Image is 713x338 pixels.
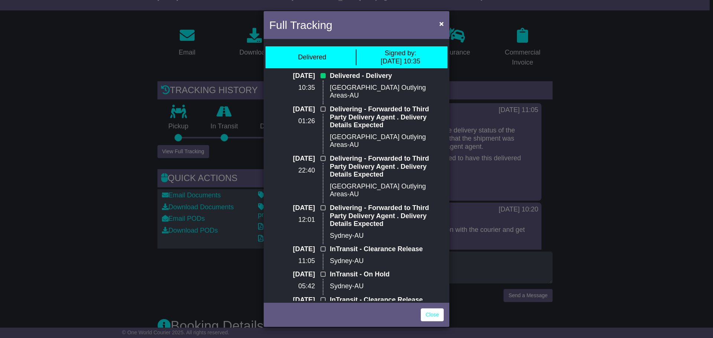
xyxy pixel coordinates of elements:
[269,72,315,80] p: [DATE]
[330,204,444,228] p: Delivering - Forwarded to Third Party Delivery Agent . Delivery Details Expected
[436,16,447,31] button: Close
[330,296,444,304] p: InTransit - Clearance Release
[330,183,444,198] p: [GEOGRAPHIC_DATA] Outlying Areas-AU
[330,232,444,240] p: Sydney-AU
[330,282,444,291] p: Sydney-AU
[330,155,444,179] p: Delivering - Forwarded to Third Party Delivery Agent . Delivery Details Expected
[381,49,420,65] div: [DATE] 10:35
[330,245,444,253] p: InTransit - Clearance Release
[330,270,444,279] p: InTransit - On Hold
[269,204,315,212] p: [DATE]
[330,84,444,100] p: [GEOGRAPHIC_DATA] Outlying Areas-AU
[269,155,315,163] p: [DATE]
[269,167,315,175] p: 22:40
[330,72,444,80] p: Delivered - Delivery
[298,53,326,62] div: Delivered
[269,245,315,253] p: [DATE]
[330,105,444,129] p: Delivering - Forwarded to Third Party Delivery Agent . Delivery Details Expected
[269,117,315,125] p: 01:26
[269,296,315,304] p: [DATE]
[269,17,332,33] h4: Full Tracking
[269,84,315,92] p: 10:35
[269,257,315,265] p: 11:05
[269,282,315,291] p: 05:42
[269,270,315,279] p: [DATE]
[330,257,444,265] p: Sydney-AU
[330,133,444,149] p: [GEOGRAPHIC_DATA] Outlying Areas-AU
[421,308,444,321] a: Close
[385,49,416,57] span: Signed by:
[269,216,315,224] p: 12:01
[439,19,444,28] span: ×
[269,105,315,114] p: [DATE]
